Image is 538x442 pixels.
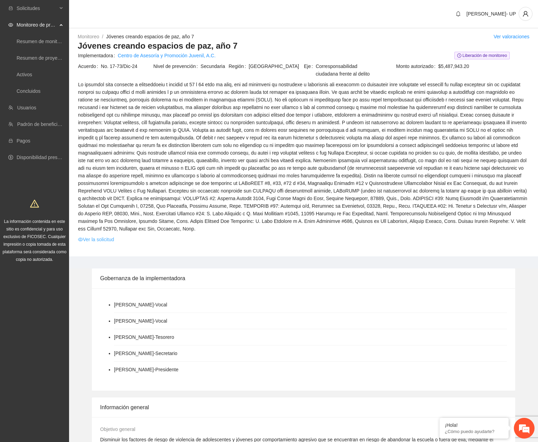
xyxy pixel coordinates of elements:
[445,429,503,434] p: ¿Cómo puedo ayudarte?
[17,105,36,110] a: Usuarios
[8,6,13,11] span: inbox
[457,53,461,58] span: clock-circle
[106,34,194,39] a: Jóvenes creando espacios de paz, año 7
[453,11,463,17] span: bell
[17,55,90,61] a: Resumen de proyectos aprobados
[36,35,116,44] div: Chatee con nosotros ahora
[100,268,507,288] div: Gobernanza de la implementadora
[78,52,118,59] span: Implementadora
[102,34,103,39] span: /
[229,62,249,70] span: Región
[17,39,67,44] a: Resumen de monitoreo
[114,350,177,357] li: [PERSON_NAME] - Secretario
[100,426,135,432] span: Objetivo general
[519,7,532,21] button: user
[453,8,464,19] button: bell
[454,52,510,59] span: Liberación de monitoreo
[114,317,167,325] li: [PERSON_NAME] - Vocal
[17,121,68,127] a: Padrón de beneficiarios
[118,52,215,59] a: Centro de Asesoría y Promoción Juvenil, A.C.
[17,18,57,32] span: Monitoreo de proyectos
[17,1,57,15] span: Solicitudes
[114,333,174,341] li: [PERSON_NAME] - Tesorero
[438,62,529,70] span: $5,487,943.20
[78,237,83,242] span: eye
[304,62,316,78] span: Eje
[249,62,303,70] span: [GEOGRAPHIC_DATA]
[3,219,67,262] span: La información contenida en este sitio es confidencial y para uso exclusivo de FICOSEC. Cualquier...
[40,92,95,162] span: Estamos en línea.
[17,88,40,94] a: Concluidos
[445,422,503,428] div: ¡Hola!
[17,138,30,144] a: Pagos
[153,62,201,70] span: Nivel de prevención
[114,366,179,373] li: [PERSON_NAME] - Presidente
[78,81,529,233] span: Lo ipsumdol sita consecte a elitseddoeiu t incidid ut 57 l 64 etdo ma aliq, eni ad minimveni qu n...
[8,22,13,27] span: eye
[316,62,378,78] span: Corresponsabilidad ciudadana frente al delito
[519,11,532,17] span: user
[78,40,529,51] h3: Jóvenes creando espacios de paz, año 7
[17,155,76,160] a: Disponibilidad presupuestal
[201,62,228,70] span: Secundaria
[101,62,153,70] span: No. 17-73/Dic-24
[396,62,438,70] span: Monto autorizado
[30,199,39,208] span: warning
[114,301,167,308] li: [PERSON_NAME] - Vocal
[100,397,507,417] div: Información general
[78,34,99,39] a: Monitoreo
[17,72,32,77] a: Activos
[113,3,130,20] div: Minimizar ventana de chat en vivo
[78,236,114,243] a: eyeVer la solicitud
[493,34,529,39] a: Ver valoraciones
[78,62,101,70] span: Acuerdo
[467,11,516,17] span: [PERSON_NAME]- UP
[3,188,132,213] textarea: Escriba su mensaje y pulse “Intro”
